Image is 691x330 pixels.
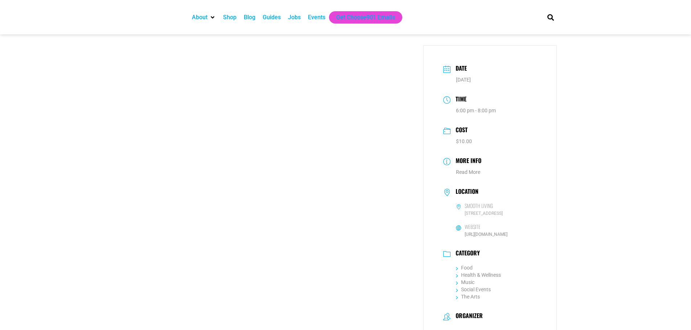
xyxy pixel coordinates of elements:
a: Health & Wellness [456,272,501,278]
h6: SMOOTH LIVING [465,202,493,209]
h3: Time [452,95,466,105]
a: Guides [263,13,281,22]
a: Shop [223,13,236,22]
h3: Category [452,250,480,258]
nav: Main nav [188,11,535,24]
a: Social Events [456,287,491,292]
span: [STREET_ADDRESS] [456,210,537,217]
a: Read More [456,169,480,175]
h3: More Info [452,156,481,167]
span: [DATE] [456,77,471,83]
h6: Website [465,224,481,230]
h3: Date [452,64,467,74]
h3: Location [452,188,478,197]
a: Get Choose901 Emails [336,13,395,22]
a: Music [456,279,474,285]
h3: Organizer [452,312,483,321]
a: The Arts [456,294,480,300]
a: Food [456,265,473,271]
dd: $10.00 [443,138,537,145]
div: About [188,11,219,24]
a: About [192,13,207,22]
a: [URL][DOMAIN_NAME] [465,232,507,237]
abbr: 6:00 pm - 8:00 pm [456,108,496,113]
a: Blog [244,13,255,22]
a: Jobs [288,13,301,22]
h3: Cost [452,125,468,136]
div: Search [544,11,556,23]
a: Events [308,13,325,22]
